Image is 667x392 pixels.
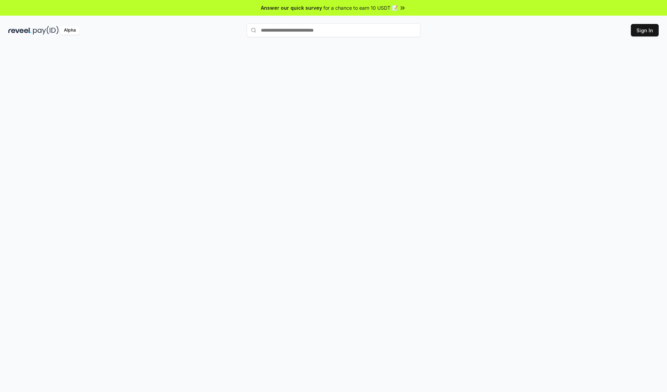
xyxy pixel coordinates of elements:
span: Answer our quick survey [261,4,322,11]
img: reveel_dark [8,26,32,35]
div: Alpha [60,26,80,35]
button: Sign In [631,24,659,36]
span: for a chance to earn 10 USDT 📝 [323,4,398,11]
img: pay_id [33,26,59,35]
